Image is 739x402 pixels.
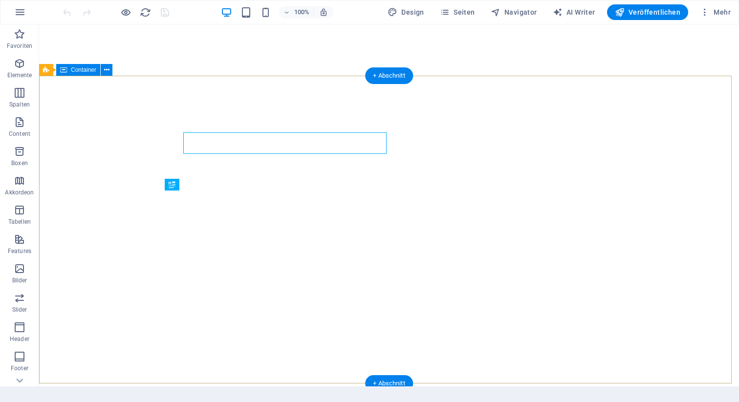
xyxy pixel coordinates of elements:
[294,6,309,18] h6: 100%
[436,4,479,20] button: Seiten
[549,4,599,20] button: AI Writer
[319,8,328,17] i: Bei Größenänderung Zoomstufe automatisch an das gewählte Gerät anpassen.
[384,4,428,20] button: Design
[140,7,151,18] i: Seite neu laden
[7,71,32,79] p: Elemente
[384,4,428,20] div: Design (Strg+Alt+Y)
[491,7,537,17] span: Navigator
[7,42,32,50] p: Favoriten
[440,7,475,17] span: Seiten
[139,6,151,18] button: reload
[12,276,27,284] p: Bilder
[11,159,28,167] p: Boxen
[279,6,314,18] button: 100%
[71,67,96,73] span: Container
[607,4,688,20] button: Veröffentlichen
[696,4,735,20] button: Mehr
[11,364,28,372] p: Footer
[12,306,27,314] p: Slider
[365,67,413,84] div: + Abschnitt
[615,7,680,17] span: Veröffentlichen
[10,335,29,343] p: Header
[553,7,595,17] span: AI Writer
[365,375,413,392] div: + Abschnitt
[8,218,31,226] p: Tabellen
[9,130,30,138] p: Content
[700,7,731,17] span: Mehr
[120,6,131,18] button: Klicke hier, um den Vorschau-Modus zu verlassen
[8,247,31,255] p: Features
[388,7,424,17] span: Design
[5,189,34,196] p: Akkordeon
[487,4,541,20] button: Navigator
[9,101,30,108] p: Spalten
